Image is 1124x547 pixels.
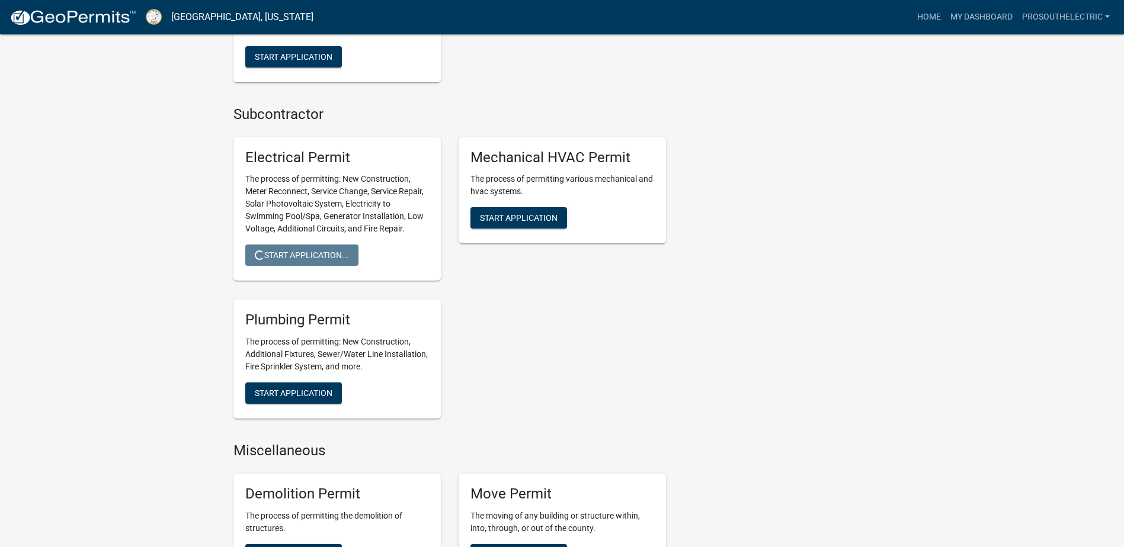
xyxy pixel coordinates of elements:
a: Prosouthelectric [1017,6,1115,28]
p: The process of permitting: New Construction, Meter Reconnect, Service Change, Service Repair, Sol... [245,173,429,235]
a: Home [912,6,946,28]
button: Start Application [245,46,342,67]
h4: Miscellaneous [233,442,666,459]
h5: Demolition Permit [245,485,429,503]
span: Start Application [255,52,332,61]
button: Start Application [245,382,342,404]
p: The moving of any building or structure within, into, through, or out of the county. [470,510,654,535]
h4: Subcontractor [233,106,666,123]
h5: Electrical Permit [245,149,429,166]
button: Start Application... [245,244,358,266]
p: The process of permitting various mechanical and hvac systems. [470,173,654,198]
h5: Move Permit [470,485,654,503]
span: Start Application... [255,250,349,260]
span: Start Application [255,388,332,398]
img: Putnam County, Georgia [146,9,162,25]
a: My Dashboard [946,6,1017,28]
span: Start Application [480,213,558,223]
a: [GEOGRAPHIC_DATA], [US_STATE] [171,7,313,27]
h5: Plumbing Permit [245,311,429,329]
h5: Mechanical HVAC Permit [470,149,654,166]
button: Start Application [470,207,567,229]
p: The process of permitting the demolition of structures. [245,510,429,535]
p: The process of permitting: New Construction, Additional Fixtures, Sewer/Water Line Installation, ... [245,336,429,373]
